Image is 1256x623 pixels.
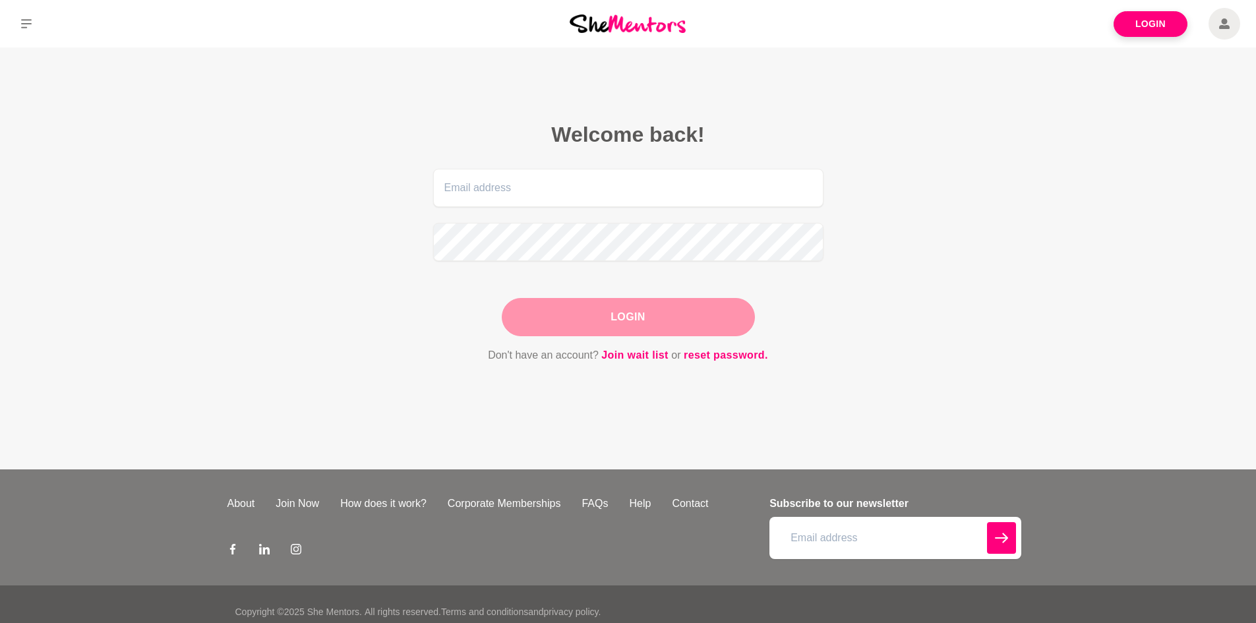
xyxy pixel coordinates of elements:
a: reset password. [684,347,768,364]
a: FAQs [571,496,618,512]
input: Email address [769,517,1021,559]
h2: Welcome back! [433,121,823,148]
a: Contact [661,496,719,512]
a: privacy policy [544,607,599,617]
a: About [217,496,266,512]
a: Join wait list [601,347,669,364]
h4: Subscribe to our newsletter [769,496,1021,512]
p: Copyright © 2025 She Mentors . [235,605,362,619]
a: Terms and conditions [441,607,528,617]
img: She Mentors Logo [570,15,686,32]
a: Facebook [227,543,238,559]
a: How does it work? [330,496,437,512]
a: Instagram [291,543,301,559]
a: LinkedIn [259,543,270,559]
input: Email address [433,169,823,207]
a: Join Now [265,496,330,512]
a: Login [1114,11,1187,37]
p: All rights reserved. and . [365,605,601,619]
p: Don't have an account? or [433,347,823,364]
a: Help [618,496,661,512]
a: Corporate Memberships [437,496,572,512]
